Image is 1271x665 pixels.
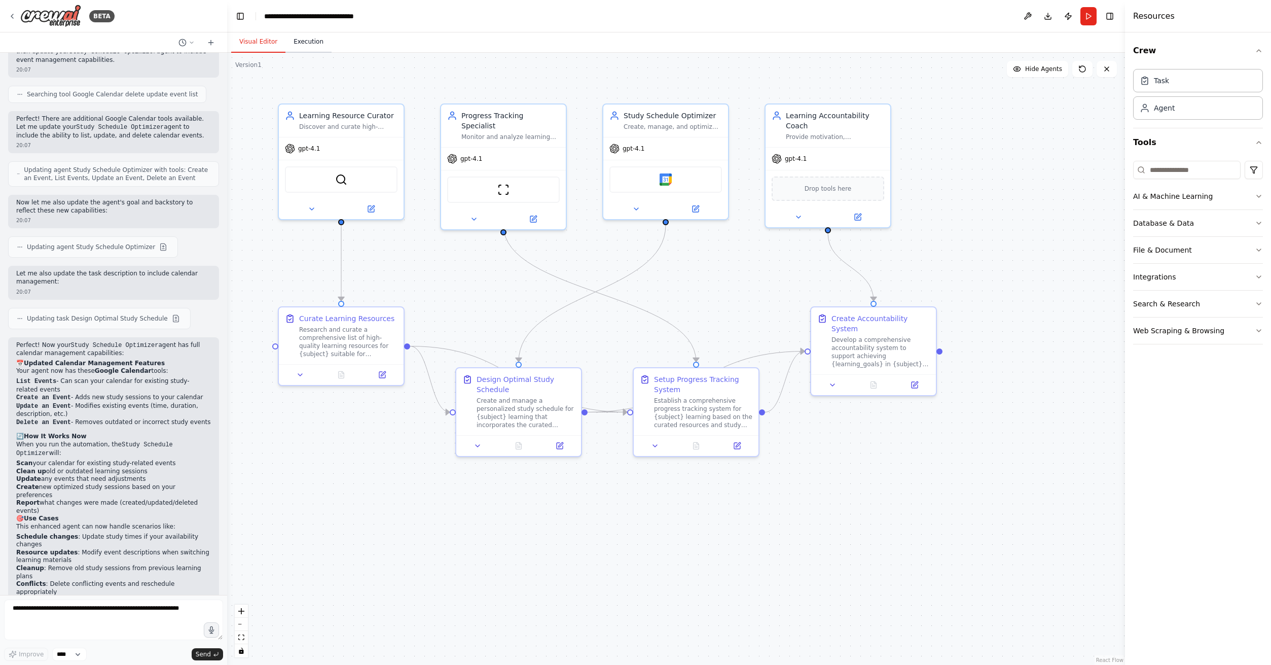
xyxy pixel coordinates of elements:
[89,10,115,22] div: BETA
[810,306,937,396] div: Create Accountability SystemDevelop a comprehensive accountability system to support achieving {l...
[16,580,46,587] strong: Conflicts
[16,394,211,402] li: - Adds new study sessions to your calendar
[654,397,752,429] div: Establish a comprehensive progress tracking system for {subject} learning based on the curated re...
[477,397,575,429] div: Create and manage a personalized study schedule for {subject} learning that incorporates the cura...
[278,306,405,386] div: Curate Learning ResourcesResearch and curate a comprehensive list of high-quality learning resour...
[602,103,729,220] div: Study Schedule OptimizerCreate, manage, and optimize study schedules for {subject} learning that ...
[235,644,248,657] button: toggle interactivity
[27,243,155,251] span: Updating agent Study Schedule Optimizer
[16,441,211,458] p: When you run the automation, the will:
[1154,76,1169,86] div: Task
[16,403,71,410] code: Update an Event
[504,213,562,225] button: Open in side panel
[1096,657,1123,663] a: React Flow attribution
[1133,264,1263,290] button: Integrations
[299,111,397,121] div: Learning Resource Curator
[320,369,363,381] button: No output available
[633,367,759,457] div: Setup Progress Tracking SystemEstablish a comprehensive progress tracking system for {subject} le...
[24,166,210,182] span: Updating agent Study Schedule Optimizer with tools: Create an Event, List Events, Update an Event...
[335,173,347,186] img: SerperDevTool
[16,377,211,394] li: - Can scan your calendar for existing study-related events
[1007,61,1068,77] button: Hide Agents
[16,483,39,491] strong: Create
[264,11,378,21] nav: breadcrumb
[299,123,397,131] div: Discover and curate high-quality, personalized learning resources for {subject} based on {learnin...
[19,650,44,658] span: Improve
[16,468,46,475] strong: Clean up
[231,31,285,53] button: Visual Editor
[16,515,211,523] h2: 🎯
[95,367,152,374] strong: Google Calendar
[831,313,930,334] div: Create Accountability System
[514,225,671,362] g: Edge from 23188125-f500-429d-86e2-9cfd6093df87 to 0afd0850-d132-4365-a1f4-215ec423b9c1
[16,394,71,401] code: Create an Event
[719,440,754,452] button: Open in side panel
[278,103,405,220] div: Learning Resource CuratorDiscover and curate high-quality, personalized learning resources for {s...
[298,145,320,153] span: gpt-4.1
[174,37,199,49] button: Switch to previous chat
[455,367,582,457] div: Design Optimal Study ScheduleCreate and manage a personalized study schedule for {subject} learni...
[196,650,211,658] span: Send
[192,648,223,660] button: Send
[233,9,247,23] button: Hide left sidebar
[16,341,211,358] p: Perfect! Now your agent has full calendar management capabilities:
[16,433,211,441] h2: 🔄
[24,433,87,440] strong: How It Works Now
[336,225,346,301] g: Edge from 676bac57-6c9f-4517-b807-f8876d5139bc to 44dfc251-d0d4-42bf-abdc-89b4eccec654
[16,549,78,556] strong: Resource updates
[805,184,852,194] span: Drop tools here
[1103,9,1117,23] button: Hide right sidebar
[4,648,48,661] button: Improve
[1133,10,1175,22] h4: Resources
[410,341,450,417] g: Edge from 44dfc251-d0d4-42bf-abdc-89b4eccec654 to 0afd0850-d132-4365-a1f4-215ec423b9c1
[299,313,394,324] div: Curate Learning Resources
[852,379,895,391] button: No output available
[823,233,879,301] g: Edge from 5cb06018-410d-4d8a-8e1b-b9dc99541d91 to 13372e2d-60f5-4bee-b070-d3fe0d161ab2
[16,199,211,215] p: Now let me also update the agent's goal and backstory to reflect these new capabilities:
[16,217,211,224] div: 20:07
[235,631,248,644] button: fit view
[16,499,211,515] li: what changes were made (created/updated/deleted events)
[16,402,211,418] li: - Modifies existing events (time, duration, description, etc.)
[667,203,724,215] button: Open in side panel
[897,379,932,391] button: Open in side panel
[542,440,577,452] button: Open in side panel
[1133,157,1263,353] div: Tools
[16,460,32,467] strong: Scan
[16,580,211,596] li: : Delete conflicting events and reschedule appropriately
[675,440,718,452] button: No output available
[27,314,168,323] span: Updating task Design Optimal Study Schedule
[16,360,211,368] h2: 📅
[71,342,159,349] code: Study Schedule Optimizer
[1133,128,1263,157] button: Tools
[235,605,248,657] div: React Flow controls
[588,346,805,417] g: Edge from 0afd0850-d132-4365-a1f4-215ec423b9c1 to 13372e2d-60f5-4bee-b070-d3fe0d161ab2
[16,499,40,506] strong: Report
[1025,65,1062,73] span: Hide Agents
[624,111,722,121] div: Study Schedule Optimizer
[27,90,198,98] span: Searching tool Google Calendar delete update event list
[16,270,211,286] p: Let me also update the task description to include calendar management:
[765,103,891,228] div: Learning Accountability CoachProvide motivation, accountability, and strategic guidance to help a...
[829,211,886,223] button: Open in side panel
[16,66,211,74] div: 20:07
[1133,183,1263,209] button: AI & Machine Learning
[203,37,219,49] button: Start a new chat
[16,475,211,483] li: any events that need adjustments
[786,133,884,141] div: Provide motivation, accountability, and strategic guidance to help achieve {learning_goals} in {s...
[497,440,540,452] button: No output available
[16,419,71,426] code: Delete an Event
[24,515,59,522] strong: Use Cases
[497,184,510,196] img: ScrapeWebsiteTool
[16,142,211,149] div: 20:07
[588,407,627,417] g: Edge from 0afd0850-d132-4365-a1f4-215ec423b9c1 to 6bf799aa-6422-4a89-aa7e-7607123ffbb1
[285,31,332,53] button: Execution
[16,468,211,476] li: old or outdated learning sessions
[16,460,211,468] li: your calendar for existing study-related events
[16,523,211,531] p: This enhanced agent can now handle scenarios like:
[1154,103,1175,113] div: Agent
[624,123,722,131] div: Create, manage, and optimize study schedules for {subject} learning that fit within {available_ho...
[204,622,219,638] button: Click to speak your automation idea
[16,378,56,385] code: List Events
[1133,237,1263,263] button: File & Document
